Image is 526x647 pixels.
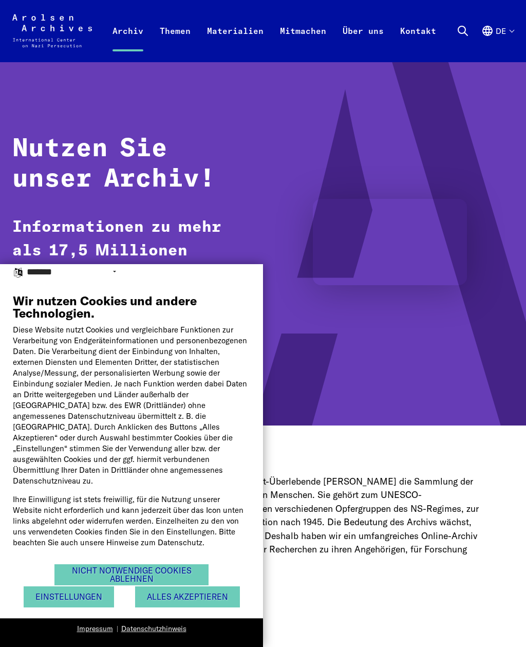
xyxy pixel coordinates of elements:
[121,624,186,634] a: Datenschutzhinweis
[13,267,24,276] label: Sprache auswählen
[13,294,250,319] div: Wir nutzen Cookies und andere Technologien.
[13,494,250,548] div: Ihre Einwilligung ist stets freiwillig, für die Nutzung unserer Website nicht erforderlich und ka...
[77,624,113,634] a: Impressum
[27,264,121,279] select: Sprache auswählen
[135,586,240,607] button: Alles akzeptieren
[13,324,250,486] div: Diese Website nutzt Cookies und vergleichbare Funktionen zur Verarbeitung von Endgeräteinformatio...
[54,564,209,585] button: Nicht notwendige Cookies ablehnen
[24,586,114,607] button: Einstellungen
